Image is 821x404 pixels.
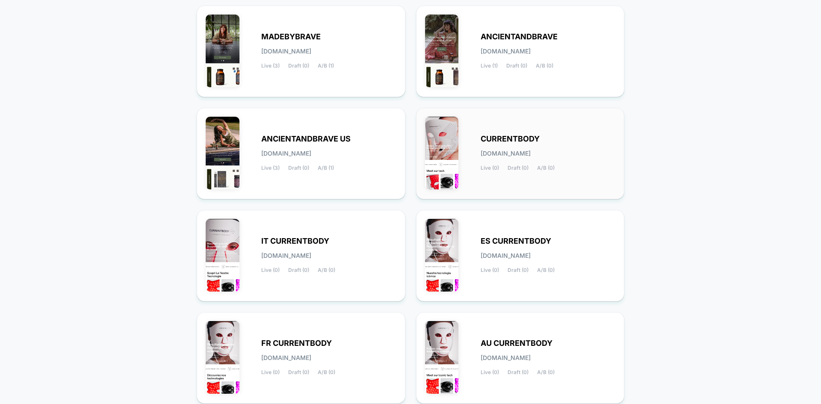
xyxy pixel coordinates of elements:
span: [DOMAIN_NAME] [481,48,531,54]
img: AU_CURRENTBODY [425,321,459,394]
span: [DOMAIN_NAME] [481,355,531,361]
span: Live (0) [261,369,280,375]
span: Draft (0) [288,63,309,69]
span: [DOMAIN_NAME] [261,48,311,54]
img: ES_CURRENTBODY [425,219,459,292]
span: A/B (0) [318,267,335,273]
span: [DOMAIN_NAME] [481,253,531,259]
span: FR CURRENTBODY [261,340,332,346]
span: Draft (0) [508,267,529,273]
span: Live (3) [261,63,280,69]
span: CURRENTBODY [481,136,540,142]
img: ANCIENTANDBRAVE [425,15,459,87]
span: [DOMAIN_NAME] [481,150,531,156]
span: MADEBYBRAVE [261,34,321,40]
span: Live (0) [261,267,280,273]
span: Draft (0) [508,369,529,375]
span: A/B (1) [318,165,334,171]
span: ANCIENTANDBRAVE [481,34,558,40]
img: IT_CURRENTBODY [206,219,239,292]
span: AU CURRENTBODY [481,340,552,346]
span: Draft (0) [288,165,309,171]
img: FR_CURRENTBODY [206,321,239,394]
span: Draft (0) [288,369,309,375]
span: Live (1) [481,63,498,69]
span: Live (0) [481,267,499,273]
img: CURRENTBODY [425,117,459,189]
span: IT CURRENTBODY [261,238,329,244]
span: Draft (0) [508,165,529,171]
span: Live (0) [481,165,499,171]
span: A/B (0) [536,63,553,69]
span: Live (3) [261,165,280,171]
span: Draft (0) [506,63,527,69]
span: [DOMAIN_NAME] [261,355,311,361]
span: ANCIENTANDBRAVE US [261,136,351,142]
span: A/B (0) [537,267,555,273]
span: [DOMAIN_NAME] [261,150,311,156]
span: ES CURRENTBODY [481,238,551,244]
img: MADEBYBRAVE [206,15,239,87]
span: A/B (1) [318,63,334,69]
span: A/B (0) [537,165,555,171]
img: ANCIENTANDBRAVE_US [206,117,239,189]
span: A/B (0) [318,369,335,375]
span: A/B (0) [537,369,555,375]
span: Draft (0) [288,267,309,273]
span: Live (0) [481,369,499,375]
span: [DOMAIN_NAME] [261,253,311,259]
